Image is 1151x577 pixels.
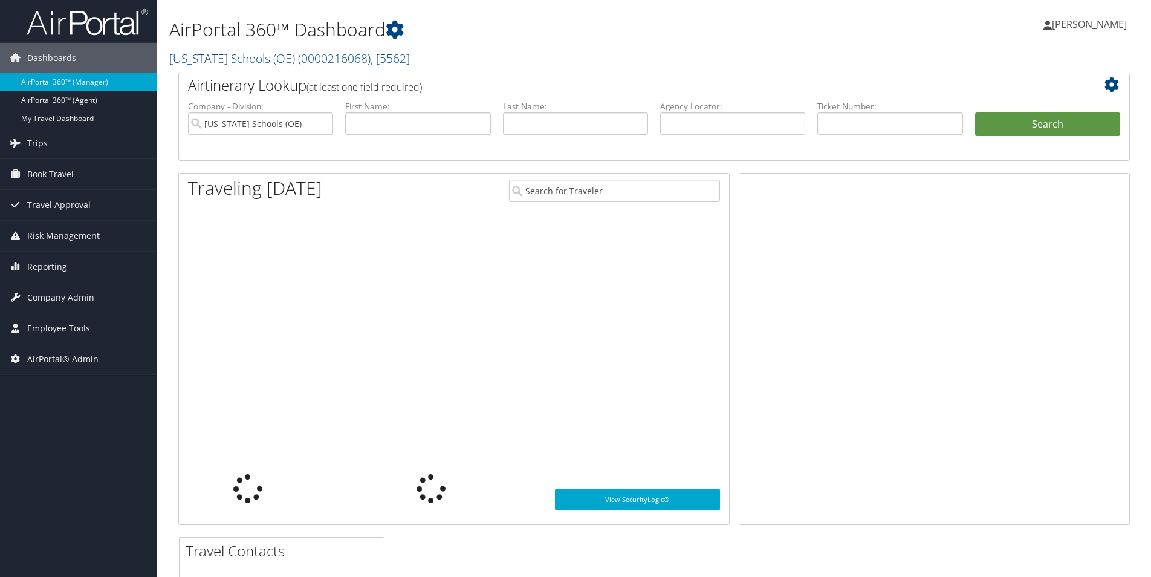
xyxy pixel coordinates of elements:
[169,50,410,67] a: [US_STATE] Schools (OE)
[1043,6,1139,42] a: [PERSON_NAME]
[371,50,410,67] span: , [ 5562 ]
[188,175,322,201] h1: Traveling [DATE]
[27,43,76,73] span: Dashboards
[27,221,100,251] span: Risk Management
[188,75,1041,96] h2: Airtinerary Lookup
[555,489,720,510] a: View SecurityLogic®
[27,282,94,313] span: Company Admin
[27,252,67,282] span: Reporting
[27,128,48,158] span: Trips
[298,50,371,67] span: ( 0000216068 )
[503,100,648,112] label: Last Name:
[1052,18,1127,31] span: [PERSON_NAME]
[27,344,99,374] span: AirPortal® Admin
[509,180,720,202] input: Search for Traveler
[27,190,91,220] span: Travel Approval
[817,100,962,112] label: Ticket Number:
[975,112,1120,137] button: Search
[169,17,815,42] h1: AirPortal 360™ Dashboard
[306,80,422,94] span: (at least one field required)
[186,541,384,561] h2: Travel Contacts
[188,100,333,112] label: Company - Division:
[27,159,74,189] span: Book Travel
[345,100,490,112] label: First Name:
[27,8,148,36] img: airportal-logo.png
[27,313,90,344] span: Employee Tools
[660,100,805,112] label: Agency Locator:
